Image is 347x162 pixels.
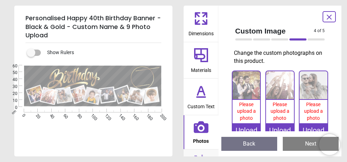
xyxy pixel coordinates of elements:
span: Dimensions [189,27,214,37]
span: 0 [4,105,17,111]
span: Please upload a photo [271,102,289,121]
span: 80 [76,113,80,117]
h5: Personalised Happy 40th Birthday Banner - Black & Gold - Custom Name & 9 Photo Upload [25,11,161,43]
span: Materials [191,64,211,74]
span: 60 [4,63,17,69]
span: 10 [4,98,17,104]
span: 180 [145,113,149,117]
button: Custom Text [184,79,219,115]
span: Please upload a photo [237,102,256,121]
span: 20 [4,91,17,97]
iframe: Brevo live chat [319,134,340,155]
button: Materials [184,42,219,79]
span: Custom Image [235,26,314,36]
span: 160 [131,113,135,117]
span: 60 [62,113,67,117]
span: 120 [103,113,108,117]
span: 30 [4,84,17,90]
div: Upload [266,123,294,137]
span: 200 [158,113,163,117]
button: Photos [184,115,219,149]
span: cm [11,109,17,115]
span: 4 of 5 [314,28,325,34]
span: Please upload a photo [304,102,323,121]
span: Custom Text [187,100,215,110]
span: 140 [117,113,122,117]
span: 100 [90,113,94,117]
div: Upload [300,123,327,137]
span: 40 [48,113,53,117]
span: 50 [4,70,17,76]
button: Back [221,137,277,151]
button: Next [283,137,339,151]
div: Upload [232,123,260,137]
span: 40 [4,77,17,83]
p: Change the custom photographs on this product. [234,49,331,65]
span: Photos [193,134,209,145]
button: Dimensions [184,6,219,42]
div: Show Rulers [31,49,172,57]
span: 20 [35,113,39,117]
span: 0 [21,113,25,117]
